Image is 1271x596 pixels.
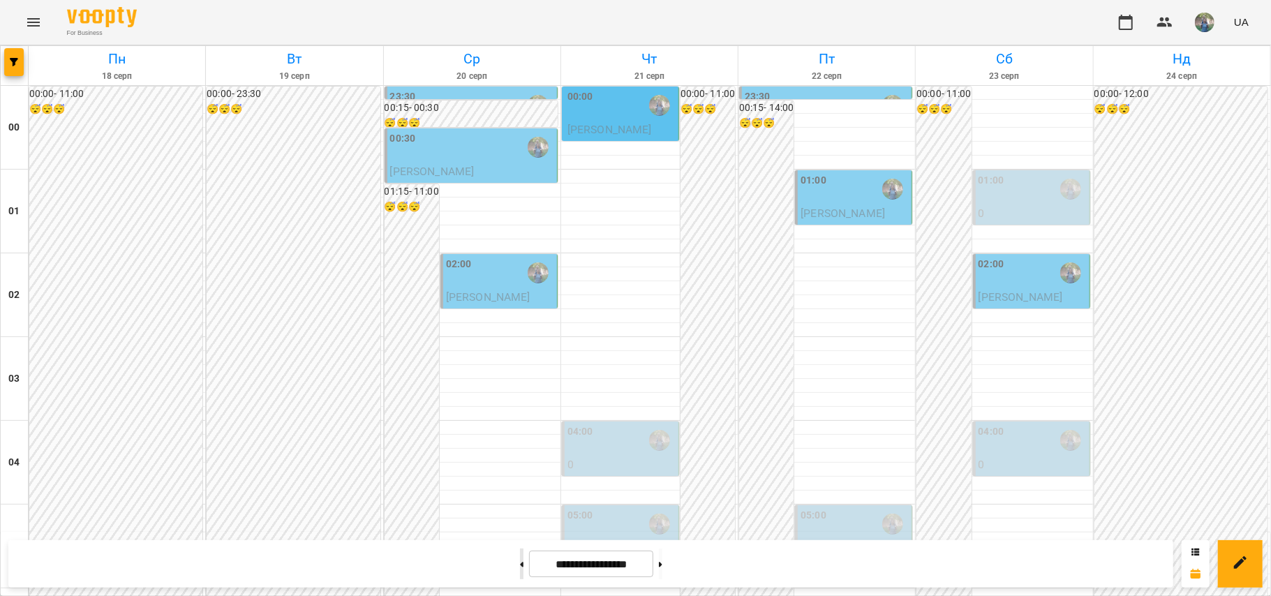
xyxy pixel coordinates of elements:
[385,184,439,200] h6: 01:15 - 11:00
[386,48,558,70] h6: Ср
[979,456,1087,473] p: 0
[882,514,903,535] img: Оладько Марія
[8,371,20,387] h6: 03
[1228,9,1254,35] button: UA
[385,116,558,131] h6: 😴😴😴
[882,95,903,116] img: Оладько Марія
[446,257,472,272] label: 02:00
[567,508,593,523] label: 05:00
[1094,102,1268,117] h6: 😴😴😴
[1060,430,1081,451] img: Оладько Марія
[979,173,1004,188] label: 01:00
[979,257,1004,272] label: 02:00
[979,290,1063,304] span: [PERSON_NAME]
[67,7,137,27] img: Voopty Logo
[528,137,549,158] img: Оладько Марія
[567,456,676,473] p: 0
[8,120,20,135] h6: 00
[739,116,794,131] h6: 😴😴😴
[801,173,826,188] label: 01:00
[390,165,475,178] span: [PERSON_NAME]
[1234,15,1249,29] span: UA
[801,207,885,220] span: [PERSON_NAME]
[31,70,203,83] h6: 18 серп
[681,87,735,102] h6: 00:00 - 11:00
[916,87,971,102] h6: 00:00 - 11:00
[567,473,676,506] p: індивід МА 45 хв ([PERSON_NAME])
[1060,262,1081,283] img: Оладько Марія
[916,102,971,117] h6: 😴😴😴
[567,138,676,155] p: індивід МА 45 хв
[8,455,20,470] h6: 04
[446,290,530,304] span: [PERSON_NAME]
[8,288,20,303] h6: 02
[739,100,794,116] h6: 00:15 - 14:00
[681,102,735,117] h6: 😴😴😴
[882,179,903,200] img: Оладько Марія
[67,29,137,38] span: For Business
[1195,13,1214,32] img: de1e453bb906a7b44fa35c1e57b3518e.jpg
[649,95,670,116] img: Оладько Марія
[390,89,416,105] label: 23:30
[29,87,202,102] h6: 00:00 - 11:00
[567,123,652,136] span: [PERSON_NAME]
[386,70,558,83] h6: 20 серп
[741,48,913,70] h6: Пт
[17,6,50,39] button: Menu
[741,70,913,83] h6: 22 серп
[1060,179,1081,200] img: Оладько Марія
[29,102,202,117] h6: 😴😴😴
[801,222,909,239] p: індивід шч 45 хв
[567,89,593,105] label: 00:00
[1096,48,1268,70] h6: Нд
[446,306,554,322] p: індивід шч 45 хв
[8,204,20,219] h6: 01
[1096,70,1268,83] h6: 24 серп
[385,200,439,215] h6: 😴😴😴
[208,70,380,83] h6: 19 серп
[918,70,1090,83] h6: 23 серп
[528,262,549,283] img: Оладько Марія
[649,430,670,451] img: Оладько Марія
[390,180,554,197] p: індивід шч 45 хв
[390,131,416,147] label: 00:30
[207,87,380,102] h6: 00:00 - 23:30
[563,48,736,70] h6: Чт
[208,48,380,70] h6: Вт
[563,70,736,83] h6: 21 серп
[528,95,549,116] img: Оладько Марія
[567,424,593,440] label: 04:00
[1094,87,1268,102] h6: 00:00 - 12:00
[979,424,1004,440] label: 04:00
[801,508,826,523] label: 05:00
[918,48,1090,70] h6: Сб
[979,205,1087,222] p: 0
[979,473,1087,506] p: індивід МА 45 хв ([PERSON_NAME])
[745,89,771,105] label: 23:30
[207,102,380,117] h6: 😴😴😴
[31,48,203,70] h6: Пн
[979,222,1087,255] p: індивід МА 45 хв ([PERSON_NAME])
[385,100,558,116] h6: 00:15 - 00:30
[649,514,670,535] img: Оладько Марія
[979,306,1087,322] p: індивід МА 45 хв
